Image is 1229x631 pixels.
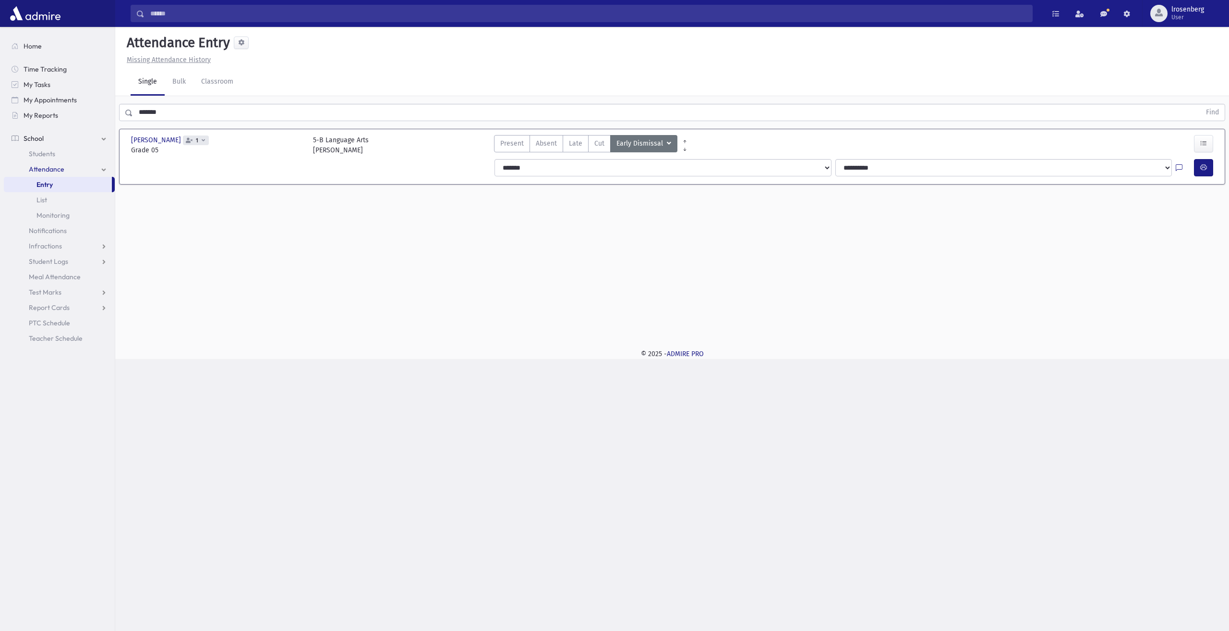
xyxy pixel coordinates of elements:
a: Student Logs [4,254,115,269]
span: lrosenberg [1171,6,1204,13]
a: Infractions [4,238,115,254]
a: Home [4,38,115,54]
div: © 2025 - [131,349,1214,359]
a: Entry [4,177,112,192]
input: Search [145,5,1032,22]
span: [PERSON_NAME] [131,135,183,145]
span: Notifications [29,226,67,235]
span: Absent [536,138,557,148]
span: User [1171,13,1204,21]
span: Student Logs [29,257,68,266]
span: Monitoring [36,211,70,220]
a: My Appointments [4,92,115,108]
span: My Appointments [24,96,77,104]
a: Single [131,69,165,96]
span: Grade 05 [131,145,303,155]
span: Report Cards [29,303,70,312]
a: Missing Attendance History [123,56,211,64]
a: Bulk [165,69,193,96]
span: Present [500,138,524,148]
span: Students [29,149,55,158]
a: Teacher Schedule [4,331,115,346]
span: PTC Schedule [29,319,70,327]
a: List [4,192,115,208]
span: Attendance [29,165,64,173]
a: School [4,131,115,146]
a: Students [4,146,115,161]
span: 1 [194,137,200,144]
a: Time Tracking [4,62,115,77]
span: Teacher Schedule [29,334,83,343]
u: Missing Attendance History [127,56,211,64]
a: Attendance [4,161,115,177]
span: School [24,134,44,143]
span: Home [24,42,42,50]
img: AdmirePro [8,4,63,23]
a: Test Marks [4,285,115,300]
span: Cut [594,138,604,148]
span: Infractions [29,242,62,250]
span: Early Dismissal [616,138,665,149]
a: Notifications [4,223,115,238]
span: List [36,196,47,204]
button: Early Dismissal [610,135,677,152]
a: ADMIRE PRO [667,350,704,358]
h5: Attendance Entry [123,35,230,51]
a: Meal Attendance [4,269,115,285]
span: Late [569,138,582,148]
span: My Reports [24,111,58,120]
span: Time Tracking [24,65,67,74]
a: My Tasks [4,77,115,92]
div: AttTypes [494,135,677,155]
span: My Tasks [24,80,50,89]
a: Classroom [193,69,241,96]
a: My Reports [4,108,115,123]
span: Test Marks [29,288,61,297]
span: Meal Attendance [29,272,81,281]
a: Report Cards [4,300,115,315]
a: PTC Schedule [4,315,115,331]
span: Entry [36,180,53,189]
div: 5-B Language Arts [PERSON_NAME] [313,135,369,155]
button: Find [1200,104,1225,121]
a: Monitoring [4,208,115,223]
